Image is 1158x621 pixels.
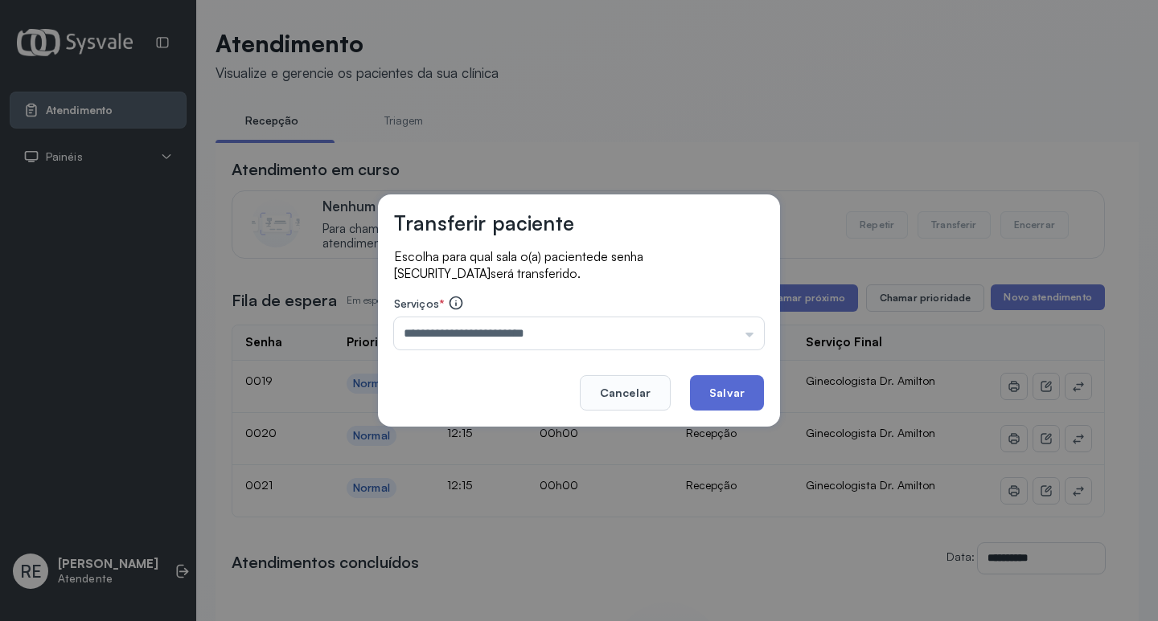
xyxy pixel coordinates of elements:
button: Cancelar [580,375,671,411]
span: Serviços [394,296,439,310]
span: de senha [SECURITY_DATA] [394,249,643,281]
h3: Transferir paciente [394,210,574,235]
button: Salvar [690,375,764,411]
p: Escolha para qual sala o(a) paciente será transferido. [394,248,764,282]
